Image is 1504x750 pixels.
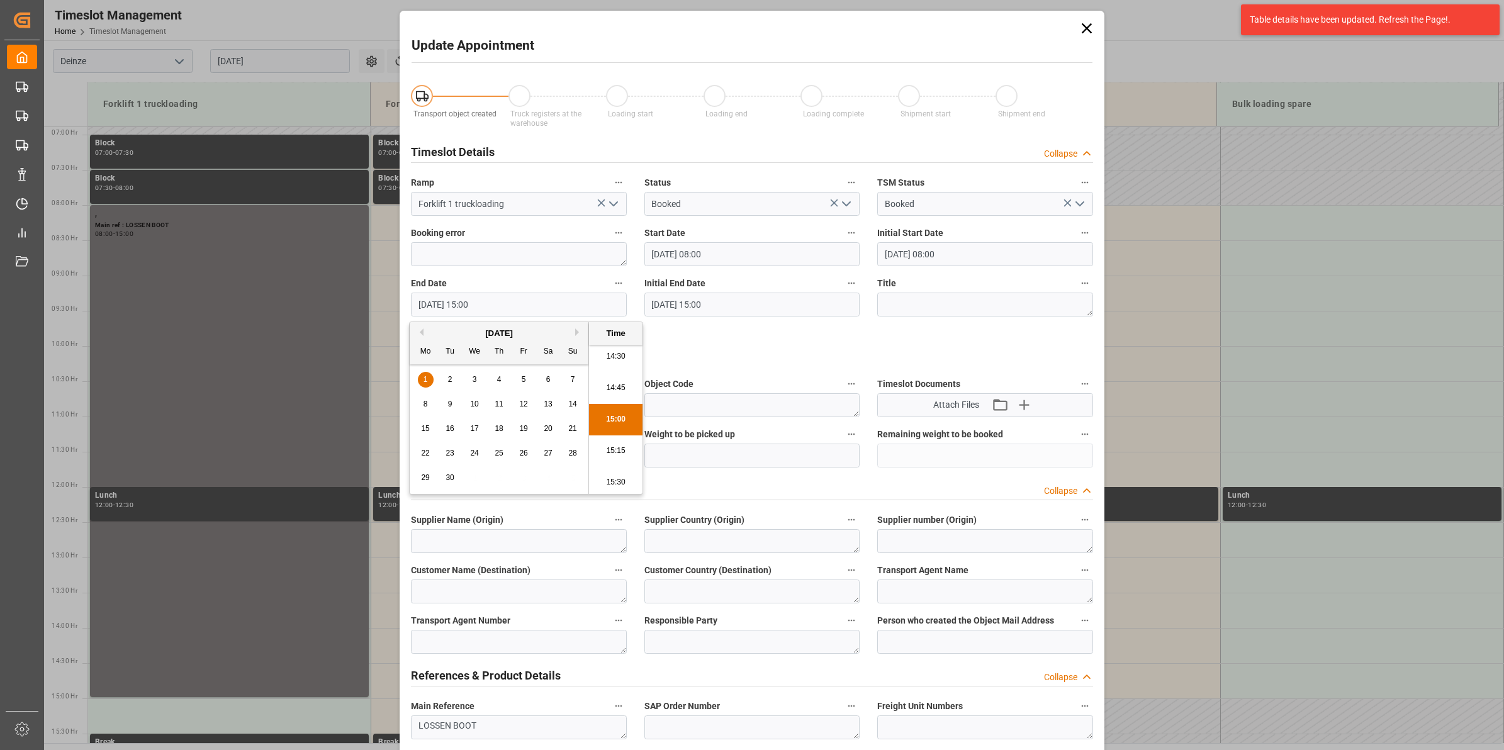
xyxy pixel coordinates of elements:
[843,174,860,191] button: Status
[877,378,960,391] span: Timeslot Documents
[522,375,526,384] span: 5
[705,109,748,118] span: Loading end
[491,396,507,412] div: Choose Thursday, September 11th, 2025
[510,109,581,128] span: Truck registers at the warehouse
[446,449,454,457] span: 23
[467,445,483,461] div: Choose Wednesday, September 24th, 2025
[424,375,428,384] span: 1
[442,470,458,486] div: Choose Tuesday, September 30th, 2025
[442,344,458,360] div: Tu
[877,564,968,577] span: Transport Agent Name
[843,698,860,714] button: SAP Order Number
[589,372,643,404] li: 14:45
[421,449,429,457] span: 22
[610,612,627,629] button: Transport Agent Number
[413,367,585,490] div: month 2025-09
[467,344,483,360] div: We
[1077,512,1093,528] button: Supplier number (Origin)
[843,512,860,528] button: Supplier Country (Origin)
[933,398,979,411] span: Attach Files
[565,445,581,461] div: Choose Sunday, September 28th, 2025
[470,449,478,457] span: 24
[589,404,643,435] li: 15:00
[410,327,588,340] div: [DATE]
[418,421,434,437] div: Choose Monday, September 15th, 2025
[412,36,534,56] h2: Update Appointment
[603,194,622,214] button: open menu
[413,109,497,118] span: Transport object created
[610,562,627,578] button: Customer Name (Destination)
[644,176,671,189] span: Status
[516,396,532,412] div: Choose Friday, September 12th, 2025
[1077,174,1093,191] button: TSM Status
[644,242,860,266] input: DD.MM.YYYY HH:MM
[411,715,627,739] textarea: LOSSEN BOOT
[491,445,507,461] div: Choose Thursday, September 25th, 2025
[424,400,428,408] span: 8
[1069,194,1088,214] button: open menu
[411,513,503,527] span: Supplier Name (Origin)
[565,421,581,437] div: Choose Sunday, September 21st, 2025
[998,109,1045,118] span: Shipment end
[877,428,1003,441] span: Remaining weight to be booked
[411,227,465,240] span: Booking error
[877,176,924,189] span: TSM Status
[418,396,434,412] div: Choose Monday, September 8th, 2025
[644,513,744,527] span: Supplier Country (Origin)
[1077,698,1093,714] button: Freight Unit Numbers
[610,275,627,291] button: End Date
[1077,376,1093,392] button: Timeslot Documents
[411,143,495,160] h2: Timeslot Details
[544,449,552,457] span: 27
[565,372,581,388] div: Choose Sunday, September 7th, 2025
[644,614,717,627] span: Responsible Party
[644,378,693,391] span: Object Code
[568,400,576,408] span: 14
[589,467,643,498] li: 15:30
[442,396,458,412] div: Choose Tuesday, September 9th, 2025
[497,375,502,384] span: 4
[1044,671,1077,684] div: Collapse
[1077,612,1093,629] button: Person who created the Object Mail Address
[411,176,434,189] span: Ramp
[491,421,507,437] div: Choose Thursday, September 18th, 2025
[519,449,527,457] span: 26
[541,445,556,461] div: Choose Saturday, September 27th, 2025
[1077,426,1093,442] button: Remaining weight to be booked
[495,400,503,408] span: 11
[519,400,527,408] span: 12
[1077,275,1093,291] button: Title
[610,698,627,714] button: Main Reference
[610,225,627,241] button: Booking error
[411,614,510,627] span: Transport Agent Number
[568,449,576,457] span: 28
[843,426,860,442] button: Weight to be picked up
[644,293,860,316] input: DD.MM.YYYY HH:MM
[644,227,685,240] span: Start Date
[516,344,532,360] div: Fr
[1250,13,1481,26] div: Table details have been updated. Refresh the Page!.
[877,700,963,713] span: Freight Unit Numbers
[519,424,527,433] span: 19
[541,372,556,388] div: Choose Saturday, September 6th, 2025
[516,421,532,437] div: Choose Friday, September 19th, 2025
[644,192,860,216] input: Type to search/select
[442,445,458,461] div: Choose Tuesday, September 23rd, 2025
[592,327,639,340] div: Time
[843,376,860,392] button: Object Code
[644,277,705,290] span: Initial End Date
[467,372,483,388] div: Choose Wednesday, September 3rd, 2025
[836,194,855,214] button: open menu
[418,344,434,360] div: Mo
[411,667,561,684] h2: References & Product Details
[516,372,532,388] div: Choose Friday, September 5th, 2025
[575,328,583,336] button: Next Month
[843,612,860,629] button: Responsible Party
[467,421,483,437] div: Choose Wednesday, September 17th, 2025
[421,473,429,482] span: 29
[541,421,556,437] div: Choose Saturday, September 20th, 2025
[495,449,503,457] span: 25
[467,396,483,412] div: Choose Wednesday, September 10th, 2025
[1077,225,1093,241] button: Initial Start Date
[877,614,1054,627] span: Person who created the Object Mail Address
